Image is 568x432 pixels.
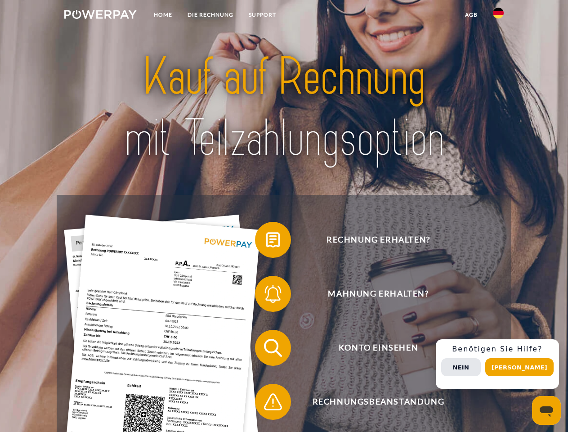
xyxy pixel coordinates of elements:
img: logo-powerpay-white.svg [64,10,137,19]
span: Mahnung erhalten? [268,276,488,312]
a: DIE RECHNUNG [180,7,241,23]
a: SUPPORT [241,7,284,23]
img: qb_bill.svg [262,229,284,251]
button: [PERSON_NAME] [485,358,554,376]
img: de [493,8,504,18]
span: Rechnung erhalten? [268,222,488,258]
img: qb_search.svg [262,337,284,359]
button: Mahnung erhalten? [255,276,489,312]
span: Konto einsehen [268,330,488,366]
img: qb_warning.svg [262,391,284,413]
button: Nein [441,358,481,376]
img: title-powerpay_de.svg [86,43,482,172]
a: agb [457,7,485,23]
h3: Benötigen Sie Hilfe? [441,345,554,354]
div: Schnellhilfe [436,339,559,389]
button: Konto einsehen [255,330,489,366]
span: Rechnungsbeanstandung [268,384,488,420]
img: qb_bell.svg [262,283,284,305]
iframe: Schaltfläche zum Öffnen des Messaging-Fensters [532,396,561,425]
a: Home [146,7,180,23]
button: Rechnung erhalten? [255,222,489,258]
button: Rechnungsbeanstandung [255,384,489,420]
